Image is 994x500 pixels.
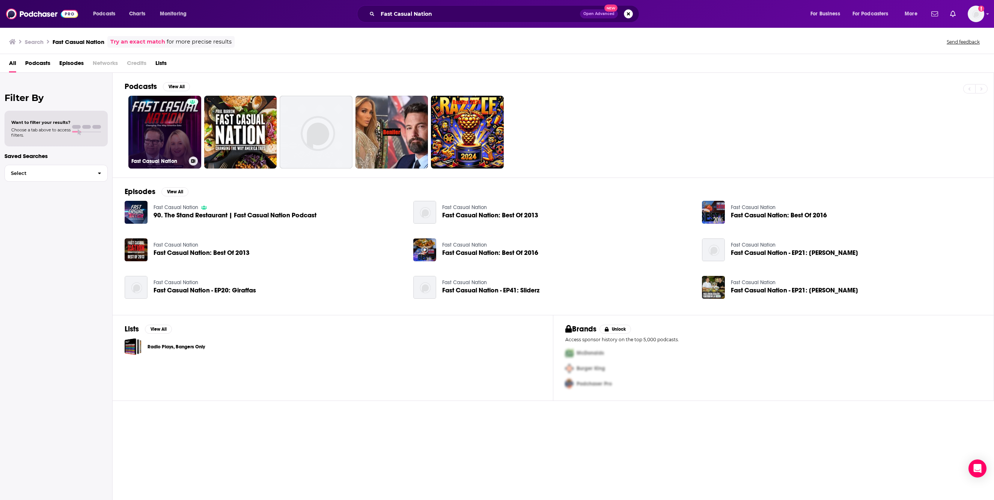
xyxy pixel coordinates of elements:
button: View All [163,82,190,91]
h2: Episodes [125,187,155,196]
span: Open Advanced [583,12,614,16]
span: Podchaser Pro [577,381,612,387]
a: Fast Casual Nation [154,279,198,286]
button: Unlock [599,325,631,334]
a: Fast Casual Nation - EP20: Giraffas [125,276,148,299]
span: for more precise results [167,38,232,46]
a: Fast Casual Nation [731,279,776,286]
img: Fast Casual Nation - EP21: Greenleaf [702,276,725,299]
a: Fast Casual Nation - EP20: Giraffas [154,287,256,294]
a: Fast Casual Nation - EP21: Greenleaf [731,250,858,256]
a: Fast Casual Nation - EP21: Greenleaf [731,287,858,294]
a: Fast Casual Nation [442,242,487,248]
h3: Search [25,38,44,45]
span: Episodes [59,57,84,72]
a: Charts [124,8,150,20]
span: For Podcasters [852,9,889,19]
a: Show notifications dropdown [928,8,941,20]
img: Fast Casual Nation: Best Of 2016 [702,201,725,224]
a: PodcastsView All [125,82,190,91]
img: Third Pro Logo [562,376,577,392]
span: Networks [93,57,118,72]
a: Fast Casual Nation [154,242,198,248]
h2: Podcasts [125,82,157,91]
button: Show profile menu [968,6,984,22]
span: For Business [810,9,840,19]
span: Fast Casual Nation - EP41: Sliderz [442,287,539,294]
span: Want to filter your results? [11,120,71,125]
button: Open AdvancedNew [580,9,618,18]
a: Fast Casual Nation [128,96,201,169]
span: New [604,5,618,12]
button: open menu [805,8,849,20]
a: Lists [155,57,167,72]
span: Monitoring [160,9,187,19]
a: Fast Casual Nation [442,279,487,286]
a: Try an exact match [110,38,165,46]
span: Charts [129,9,145,19]
span: More [905,9,917,19]
p: Access sponsor history on the top 5,000 podcasts. [565,337,982,342]
span: Logged in as caitlinhogge [968,6,984,22]
a: Radio Plays, Bangers Only [148,343,205,351]
a: Fast Casual Nation: Best Of 2016 [442,250,538,256]
img: Fast Casual Nation: Best Of 2013 [125,238,148,261]
span: McDonalds [577,350,604,356]
button: Send feedback [944,39,982,45]
a: Fast Casual Nation [731,204,776,211]
input: Search podcasts, credits, & more... [378,8,580,20]
img: Second Pro Logo [562,361,577,376]
img: Fast Casual Nation: Best Of 2013 [413,201,436,224]
button: open menu [155,8,196,20]
a: ListsView All [125,324,172,334]
span: Burger King [577,365,605,372]
h2: Brands [565,324,596,334]
a: Fast Casual Nation: Best Of 2016 [413,238,436,261]
span: Fast Casual Nation - EP21: [PERSON_NAME] [731,250,858,256]
a: Fast Casual Nation: Best Of 2013 [154,250,250,256]
a: Radio Plays, Bangers Only [125,338,142,355]
div: Search podcasts, credits, & more... [364,5,646,23]
div: Open Intercom Messenger [968,459,986,477]
a: Fast Casual Nation [442,204,487,211]
p: Saved Searches [5,152,108,160]
a: Fast Casual Nation: Best Of 2013 [442,212,538,218]
h2: Filter By [5,92,108,103]
button: open menu [88,8,125,20]
button: Select [5,165,108,182]
a: Fast Casual Nation [154,204,198,211]
a: All [9,57,16,72]
span: Podcasts [25,57,50,72]
span: Select [5,171,92,176]
a: EpisodesView All [125,187,188,196]
button: open menu [899,8,927,20]
button: open menu [848,8,899,20]
button: View All [161,187,188,196]
h3: Fast Casual Nation [131,158,186,164]
button: View All [145,325,172,334]
svg: Add a profile image [978,6,984,12]
img: Podchaser - Follow, Share and Rate Podcasts [6,7,78,21]
a: 90. The Stand Restaurant | Fast Casual Nation Podcast [154,212,316,218]
img: User Profile [968,6,984,22]
span: Fast Casual Nation: Best Of 2016 [731,212,827,218]
img: 90. The Stand Restaurant | Fast Casual Nation Podcast [125,201,148,224]
h2: Lists [125,324,139,334]
img: Fast Casual Nation - EP41: Sliderz [413,276,436,299]
img: Fast Casual Nation - EP21: Greenleaf [702,238,725,261]
span: Choose a tab above to access filters. [11,127,71,138]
